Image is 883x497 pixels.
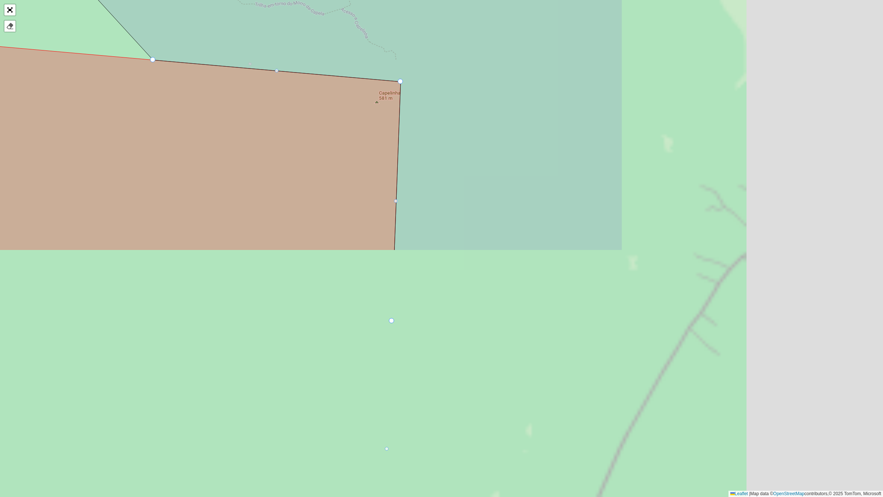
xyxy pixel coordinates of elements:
div: Map data © contributors,© 2025 TomTom, Microsoft [728,491,883,497]
div: Remover camada(s) [4,21,15,32]
a: Abrir mapa em tela cheia [4,4,15,15]
a: OpenStreetMap [773,491,805,496]
a: Leaflet [730,491,748,496]
span: | [749,491,750,496]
